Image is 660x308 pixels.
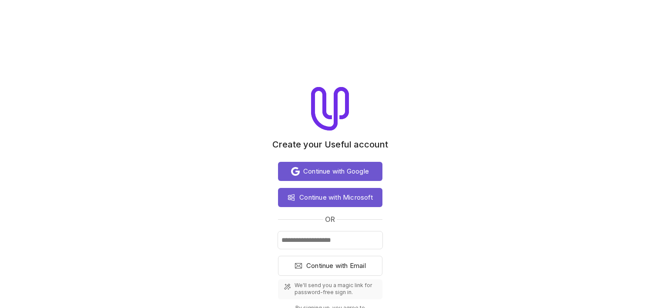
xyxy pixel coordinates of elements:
[295,282,377,296] span: We'll send you a magic link for password-free sign in.
[278,188,382,207] button: Continue with Microsoft
[325,214,335,224] span: or
[303,166,369,177] span: Continue with Google
[306,261,366,271] span: Continue with Email
[299,192,373,203] span: Continue with Microsoft
[272,139,388,150] h1: Create your Useful account
[278,231,382,249] input: Email
[278,162,382,181] button: Continue with Google
[278,256,382,276] button: Continue with Email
